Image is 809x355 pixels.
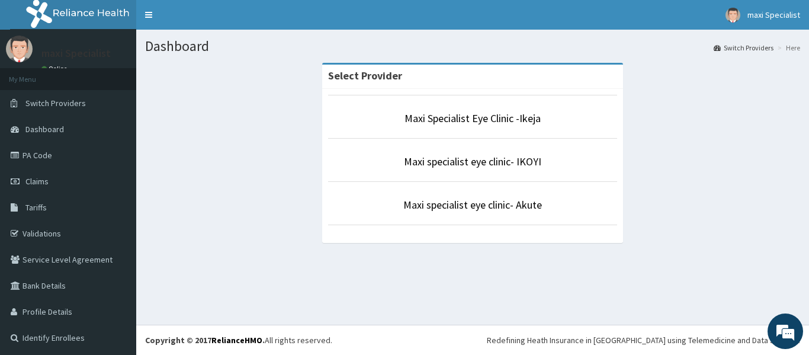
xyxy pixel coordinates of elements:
span: maxi Specialist [747,9,800,20]
a: RelianceHMO [211,335,262,346]
span: Dashboard [25,124,64,135]
a: Switch Providers [714,43,773,53]
li: Here [775,43,800,53]
footer: All rights reserved. [136,325,809,355]
strong: Select Provider [328,69,402,82]
p: maxi Specialist [41,48,111,59]
strong: Copyright © 2017 . [145,335,265,346]
a: Maxi specialist eye clinic- IKOYI [404,155,541,168]
span: Claims [25,176,49,187]
a: Maxi specialist eye clinic- Akute [403,198,542,212]
h1: Dashboard [145,39,800,54]
a: Online [41,65,70,73]
div: Redefining Heath Insurance in [GEOGRAPHIC_DATA] using Telemedicine and Data Science! [487,334,800,346]
img: User Image [725,8,740,23]
span: Switch Providers [25,98,86,108]
span: Tariffs [25,202,47,213]
a: Maxi Specialist Eye Clinic -Ikeja [404,111,541,125]
img: User Image [6,36,33,62]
